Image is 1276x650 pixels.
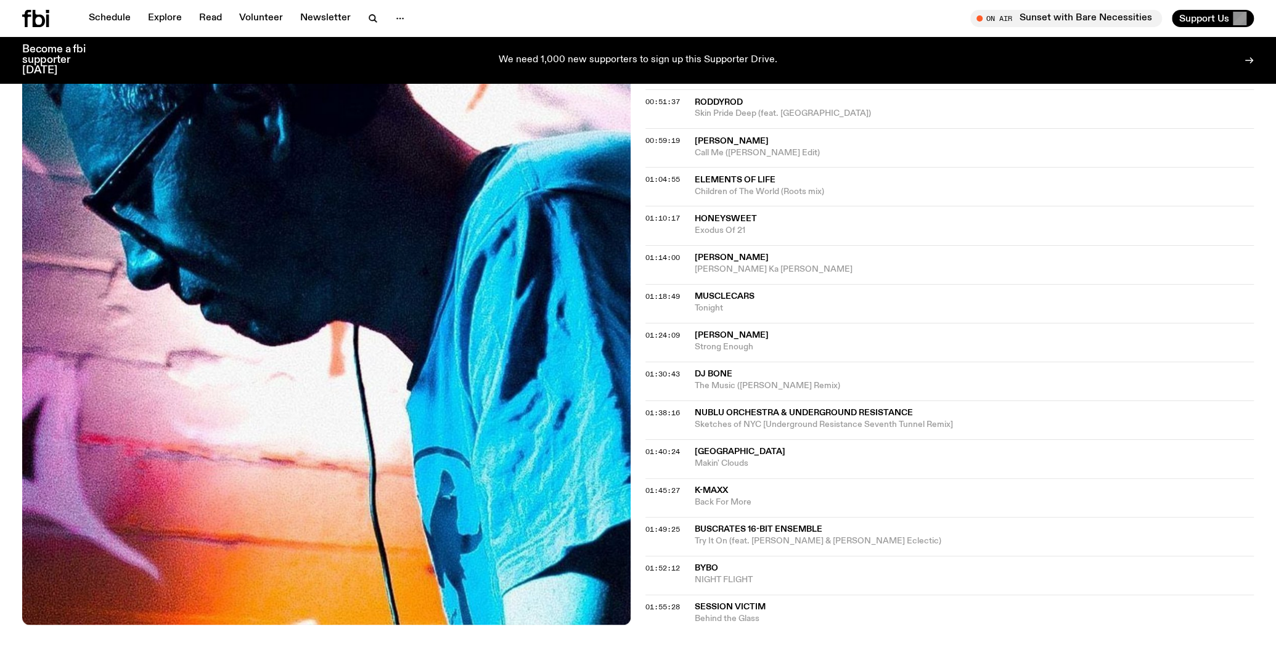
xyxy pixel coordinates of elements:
span: 01:45:27 [645,485,680,495]
button: On AirSunset with Bare Necessities [970,10,1162,27]
span: 01:10:17 [645,213,680,223]
a: Volunteer [232,10,290,27]
span: Behind the Glass [695,613,1254,625]
span: Support Us [1179,13,1229,24]
button: 01:52:12 [645,565,680,572]
button: 01:45:27 [645,487,680,494]
span: [PERSON_NAME] Ka [PERSON_NAME] [695,264,1254,275]
span: Nublu Orchestra & Underground Resistance [695,408,913,417]
span: Call Me ([PERSON_NAME] Edit) [695,147,1254,159]
button: 01:18:49 [645,293,680,300]
span: 01:18:49 [645,291,680,301]
span: Elements of Life [695,176,775,184]
span: Roddyrod [695,98,743,107]
p: We need 1,000 new supporters to sign up this Supporter Drive. [499,55,777,66]
span: 01:14:00 [645,253,680,262]
span: Back For More [695,497,1254,508]
span: K-MAXX [695,486,728,495]
a: Explore [141,10,189,27]
button: 01:49:25 [645,526,680,533]
span: 01:55:28 [645,602,680,612]
span: BYBO [695,564,718,572]
span: 01:38:16 [645,408,680,418]
span: [GEOGRAPHIC_DATA] [695,447,785,456]
a: Newsletter [293,10,358,27]
span: 01:04:55 [645,174,680,184]
button: 01:40:24 [645,449,680,455]
button: 01:38:16 [645,410,680,416]
a: Schedule [81,10,138,27]
button: 01:24:09 [645,332,680,339]
span: [PERSON_NAME] [695,137,769,145]
button: 01:10:17 [645,215,680,222]
button: 01:30:43 [645,371,680,378]
button: 01:55:28 [645,604,680,611]
button: 01:04:55 [645,176,680,183]
button: 00:59:19 [645,137,680,144]
span: Honeysweet [695,214,757,223]
span: DJ Bone [695,370,732,378]
span: Sketches of NYC [Underground Resistance Seventh Tunnel Remix] [695,419,1254,431]
span: Exodus Of 21 [695,225,1254,237]
button: 00:51:37 [645,99,680,105]
span: The Music ([PERSON_NAME] Remix) [695,380,1254,392]
span: [PERSON_NAME] [695,331,769,339]
span: 00:59:19 [645,136,680,145]
h3: Become a fbi supporter [DATE] [22,44,101,76]
span: Makin' Clouds [695,458,1254,469]
span: Children of The World (Roots mix) [695,186,1254,198]
button: 01:14:00 [645,254,680,261]
span: 01:30:43 [645,369,680,379]
span: Skin Pride Deep (feat. [GEOGRAPHIC_DATA]) [695,108,1254,120]
span: Tonight [695,303,1254,314]
span: 01:49:25 [645,524,680,534]
span: 01:40:24 [645,447,680,457]
span: BUSCRATES 16-BIT ENSEMBLE [695,525,822,534]
span: 00:51:37 [645,97,680,107]
span: Session Victim [695,603,766,611]
span: [PERSON_NAME] [695,253,769,262]
span: musclecars [695,292,755,301]
span: 01:52:12 [645,563,680,573]
span: NIGHT FLIGHT [695,574,1254,586]
button: Support Us [1172,10,1254,27]
span: Strong Enough [695,341,1254,353]
span: Try It On (feat. [PERSON_NAME] & [PERSON_NAME] Eclectic) [695,535,1254,547]
span: 01:24:09 [645,330,680,340]
a: Read [192,10,229,27]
